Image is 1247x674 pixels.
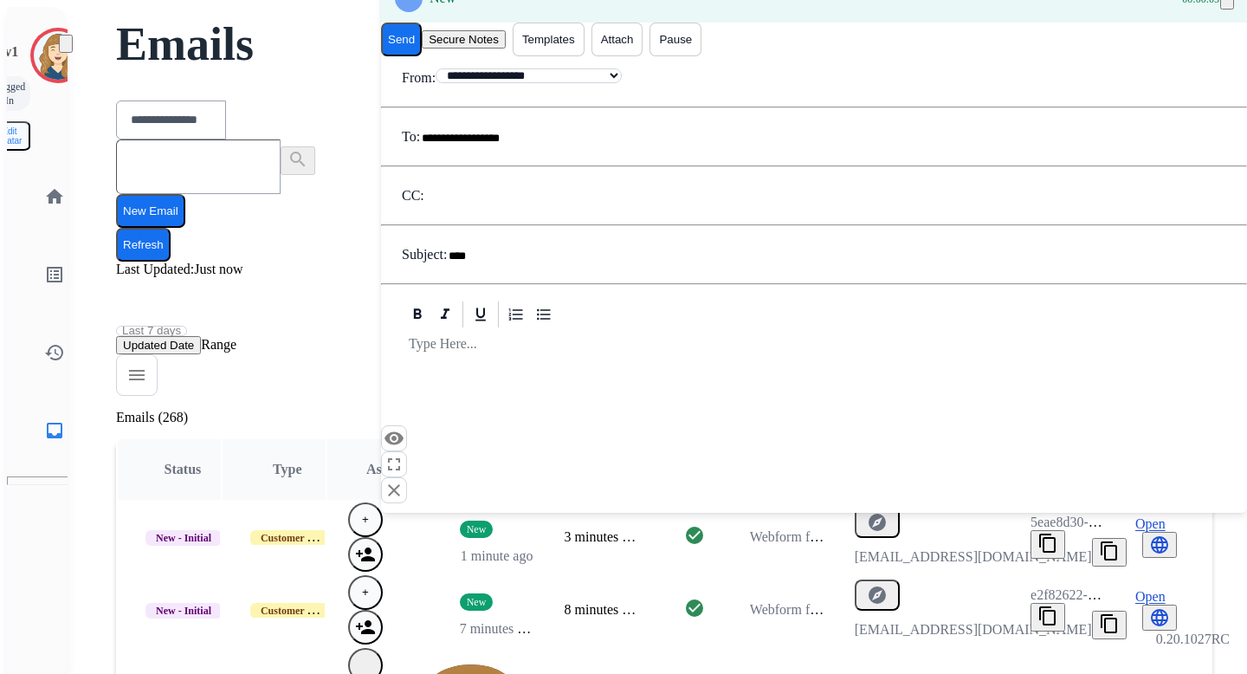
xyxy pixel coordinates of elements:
[1135,589,1166,605] span: Open
[503,301,529,327] div: Ordered List
[381,23,422,56] button: Send
[273,462,301,476] span: Type
[126,365,147,386] mat-icon: menu
[591,23,643,56] button: Attach
[461,548,533,563] span: 1 minute ago
[44,186,65,207] mat-icon: home
[250,530,353,546] span: Customer Support
[384,454,404,475] mat-icon: fullscreen
[1135,516,1166,532] span: Open
[145,530,222,546] span: New - Initial
[366,462,418,476] span: Assignee
[867,585,888,606] mat-icon: explore
[460,621,538,636] span: 7 minutes ago
[116,410,1212,425] p: Emails (268)
[362,513,369,526] span: +
[34,31,82,80] img: avatar
[355,617,376,638] mat-icon: person_add
[116,326,187,336] button: Last 7 days
[116,228,171,262] button: Refresh
[348,575,383,610] button: +
[855,549,1092,564] span: [EMAIL_ADDRESS][DOMAIN_NAME]
[513,23,585,56] button: Templates
[348,502,383,537] button: +
[750,602,1138,617] span: Webform from [EMAIL_ADDRESS][DOMAIN_NAME] on [DATE]
[116,262,194,276] span: Last Updated:
[1037,606,1058,626] mat-icon: content_copy
[460,521,494,538] p: New
[145,603,222,619] span: New - Initial
[565,529,643,544] span: 3 minutes ago
[116,337,236,352] span: Range
[1037,533,1058,554] mat-icon: content_copy
[684,525,705,546] mat-icon: check_circle
[460,593,494,611] p: New
[116,27,1212,62] h2: Emails
[1156,629,1230,650] p: 0.20.1027RC
[250,603,353,619] span: Customer Support
[684,598,705,619] mat-icon: check_circle
[1149,607,1170,628] mat-icon: language
[1099,541,1120,561] mat-icon: content_copy
[288,149,308,170] mat-icon: search
[1099,613,1120,634] mat-icon: content_copy
[565,602,643,617] span: 8 minutes ago
[402,247,447,262] p: Subject:
[44,264,65,285] mat-icon: list_alt
[116,194,185,228] button: New Email
[531,301,557,327] div: Bullet List
[384,428,404,449] mat-icon: remove_red_eye
[1149,535,1170,555] mat-icon: language
[404,301,430,327] div: Bold
[867,512,888,533] mat-icon: explore
[432,301,458,327] div: Italic
[355,544,376,565] mat-icon: person_add
[402,129,420,145] p: To:
[750,529,1138,544] span: Webform from [EMAIL_ADDRESS][DOMAIN_NAME] on [DATE]
[362,586,369,599] span: +
[402,188,424,204] p: CC:
[649,23,701,56] button: Pause
[468,301,494,327] div: Underline
[165,462,202,476] span: Status
[384,480,404,501] mat-icon: close
[855,622,1092,637] span: [EMAIL_ADDRESS][DOMAIN_NAME]
[44,420,65,441] mat-icon: inbox
[422,30,506,49] button: Secure Notes
[402,70,436,86] p: From:
[116,336,201,354] button: Updated Date
[194,262,242,276] span: Just now
[122,327,181,334] span: Last 7 days
[44,342,65,363] mat-icon: history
